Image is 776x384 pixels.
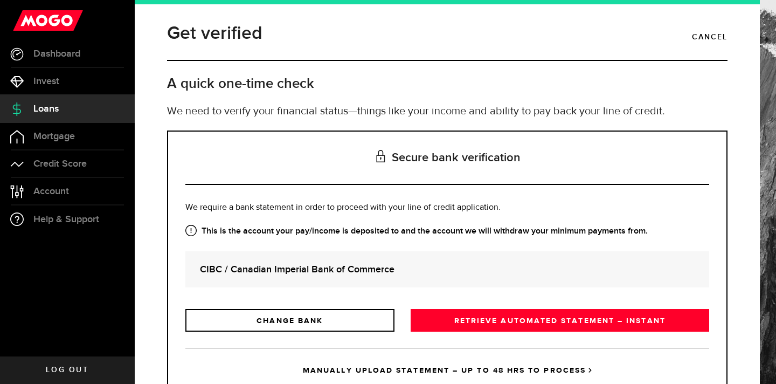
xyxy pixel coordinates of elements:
[33,77,59,86] span: Invest
[33,104,59,114] span: Loans
[731,339,776,384] iframe: LiveChat chat widget
[185,309,394,332] a: CHANGE BANK
[33,132,75,141] span: Mortgage
[692,28,727,46] a: Cancel
[33,187,69,196] span: Account
[167,104,727,120] p: We need to verify your financial status—things like your income and ability to pay back your line...
[33,49,80,59] span: Dashboard
[411,309,709,332] a: RETRIEVE AUTOMATED STATEMENT – INSTANT
[185,132,709,185] h3: Secure bank verification
[185,203,501,212] span: We require a bank statement in order to proceed with your line of credit application.
[200,262,695,277] strong: CIBC / Canadian Imperial Bank of Commerce
[46,366,88,374] span: Log out
[33,215,99,224] span: Help & Support
[185,225,709,238] strong: This is the account your pay/income is deposited to and the account we will withdraw your minimum...
[167,19,262,47] h1: Get verified
[167,75,727,93] h2: A quick one-time check
[33,159,87,169] span: Credit Score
